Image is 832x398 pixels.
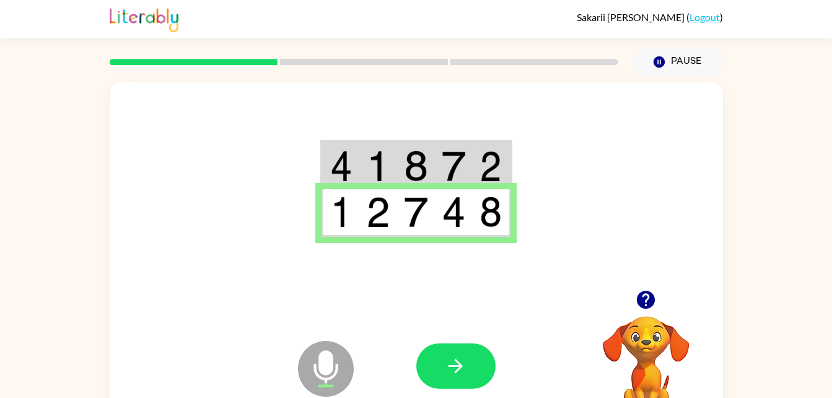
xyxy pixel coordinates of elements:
img: 8 [479,197,502,228]
img: 7 [404,197,427,228]
img: 2 [479,151,502,182]
img: 4 [442,197,465,228]
img: 7 [442,151,465,182]
img: 8 [404,151,427,182]
img: 1 [366,151,390,182]
img: 1 [330,197,353,228]
a: Logout [690,11,720,23]
span: Sakarii [PERSON_NAME] [577,11,686,23]
button: Pause [633,48,723,76]
img: 2 [366,197,390,228]
div: ( ) [577,11,723,23]
img: 4 [330,151,353,182]
img: Literably [110,5,178,32]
